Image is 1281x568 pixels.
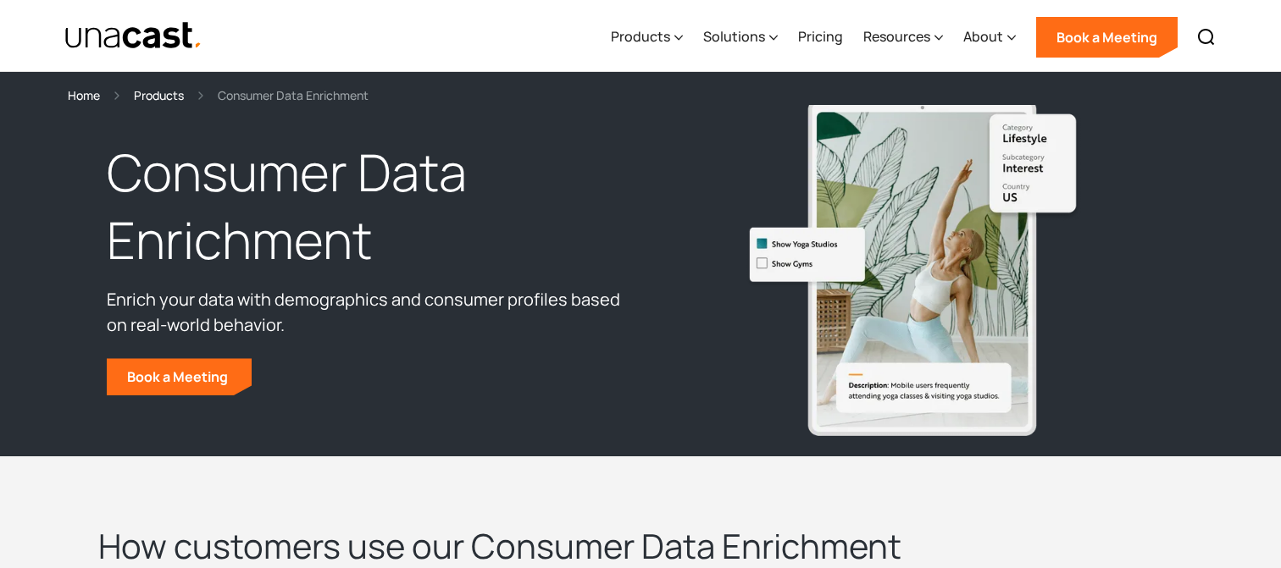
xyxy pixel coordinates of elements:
div: Products [611,3,683,72]
a: home [64,21,202,51]
img: Unacast text logo [64,21,202,51]
div: Consumer Data Enrichment [218,85,369,105]
p: Enrich your data with demographics and consumer profiles based on real-world behavior. [107,287,632,338]
a: Products [134,85,184,105]
img: Search icon [1196,27,1217,47]
a: Pricing [798,3,843,72]
a: Book a Meeting [1036,17,1178,58]
div: Products [611,26,670,47]
div: Solutions [703,26,765,47]
div: About [963,26,1003,47]
h2: How customers use our Consumer Data Enrichment [98,524,945,568]
a: Book a Meeting [107,358,252,395]
img: Mobile users frequently attending yoga classes & visiting yoga studios [742,98,1081,435]
div: About [963,3,1016,72]
a: Home [68,85,100,105]
div: Solutions [703,3,778,72]
div: Resources [863,26,930,47]
h1: Consumer Data Enrichment [107,139,632,274]
div: Resources [863,3,943,72]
